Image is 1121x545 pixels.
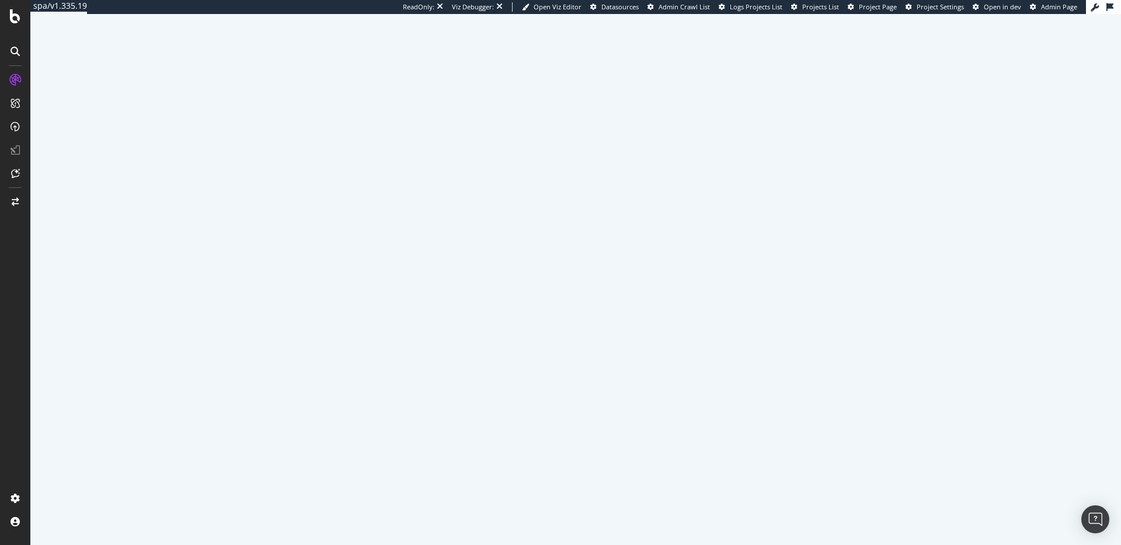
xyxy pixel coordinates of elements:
div: Viz Debugger: [452,2,494,12]
a: Logs Projects List [719,2,782,12]
a: Projects List [791,2,839,12]
span: Admin Page [1041,2,1077,11]
span: Open in dev [984,2,1021,11]
a: Project Page [848,2,897,12]
div: animation [534,249,618,291]
span: Project Settings [917,2,964,11]
span: Admin Crawl List [659,2,710,11]
span: Projects List [802,2,839,11]
span: Datasources [601,2,639,11]
a: Open Viz Editor [522,2,582,12]
a: Admin Crawl List [647,2,710,12]
div: ReadOnly: [403,2,434,12]
div: Open Intercom Messenger [1081,505,1109,533]
span: Logs Projects List [730,2,782,11]
a: Datasources [590,2,639,12]
a: Open in dev [973,2,1021,12]
span: Open Viz Editor [534,2,582,11]
a: Admin Page [1030,2,1077,12]
span: Project Page [859,2,897,11]
a: Project Settings [906,2,964,12]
